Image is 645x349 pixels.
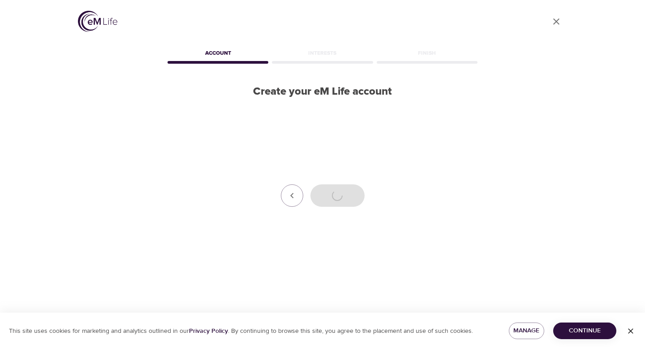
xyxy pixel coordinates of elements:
[78,11,117,32] img: logo
[560,325,609,336] span: Continue
[546,11,567,32] a: close
[553,323,616,339] button: Continue
[516,325,537,336] span: Manage
[509,323,544,339] button: Manage
[166,85,479,98] h2: Create your eM Life account
[189,327,228,335] a: Privacy Policy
